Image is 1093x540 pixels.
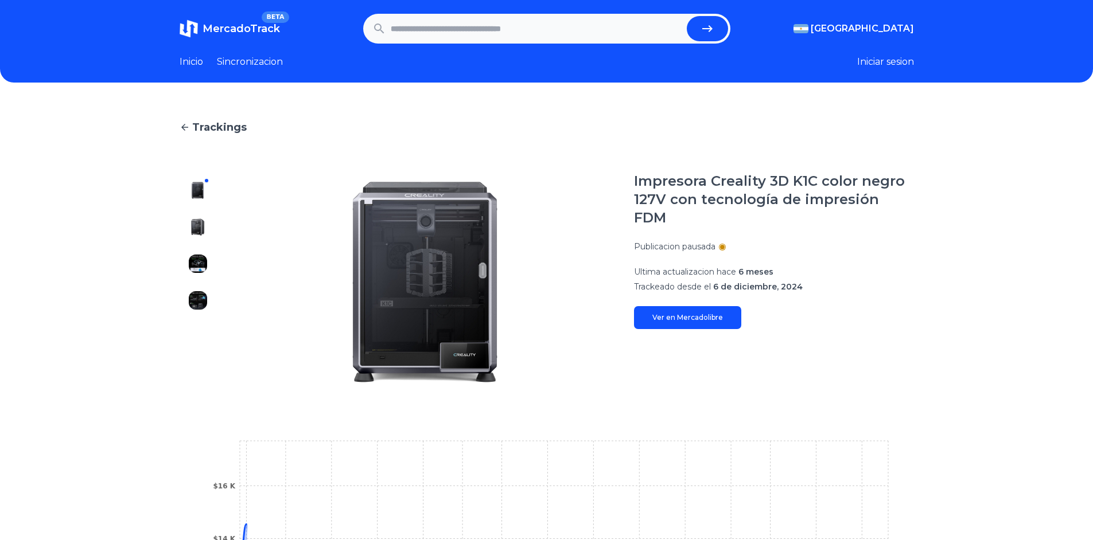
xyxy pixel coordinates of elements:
[811,22,914,36] span: [GEOGRAPHIC_DATA]
[189,181,207,199] img: Impresora Creality 3D K1C color negro 127V con tecnología de impresión FDM
[189,365,207,383] img: Impresora Creality 3D K1C color negro 127V con tecnología de impresión FDM
[794,24,808,33] img: Argentina
[203,22,280,35] span: MercadoTrack
[192,119,247,135] span: Trackings
[857,55,914,69] button: Iniciar sesion
[189,255,207,273] img: Impresora Creality 3D K1C color negro 127V con tecnología de impresión FDM
[189,328,207,346] img: Impresora Creality 3D K1C color negro 127V con tecnología de impresión FDM
[180,19,280,38] a: MercadoTrackBETA
[794,22,914,36] button: [GEOGRAPHIC_DATA]
[213,482,235,490] tspan: $16 K
[634,267,736,277] span: Ultima actualizacion hace
[189,218,207,236] img: Impresora Creality 3D K1C color negro 127V con tecnología de impresión FDM
[180,119,914,135] a: Trackings
[189,291,207,310] img: Impresora Creality 3D K1C color negro 127V con tecnología de impresión FDM
[217,55,283,69] a: Sincronizacion
[634,241,715,252] p: Publicacion pausada
[180,55,203,69] a: Inicio
[180,19,198,38] img: MercadoTrack
[262,11,289,23] span: BETA
[738,267,773,277] span: 6 meses
[713,281,803,292] span: 6 de diciembre, 2024
[634,281,711,292] span: Trackeado desde el
[239,172,611,392] img: Impresora Creality 3D K1C color negro 127V con tecnología de impresión FDM
[634,306,741,329] a: Ver en Mercadolibre
[634,172,914,227] h1: Impresora Creality 3D K1C color negro 127V con tecnología de impresión FDM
